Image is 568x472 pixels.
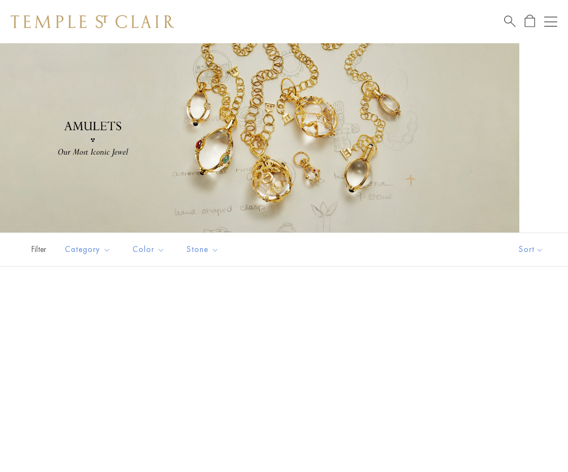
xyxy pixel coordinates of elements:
a: Search [504,15,516,28]
span: Stone [181,243,227,256]
span: Color [127,243,173,256]
a: Open Shopping Bag [525,15,535,28]
button: Color [124,237,173,262]
img: Temple St. Clair [11,15,174,28]
button: Open navigation [544,15,557,28]
span: Category [60,243,119,256]
button: Category [57,237,119,262]
button: Stone [179,237,227,262]
button: Show sort by [494,233,568,266]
